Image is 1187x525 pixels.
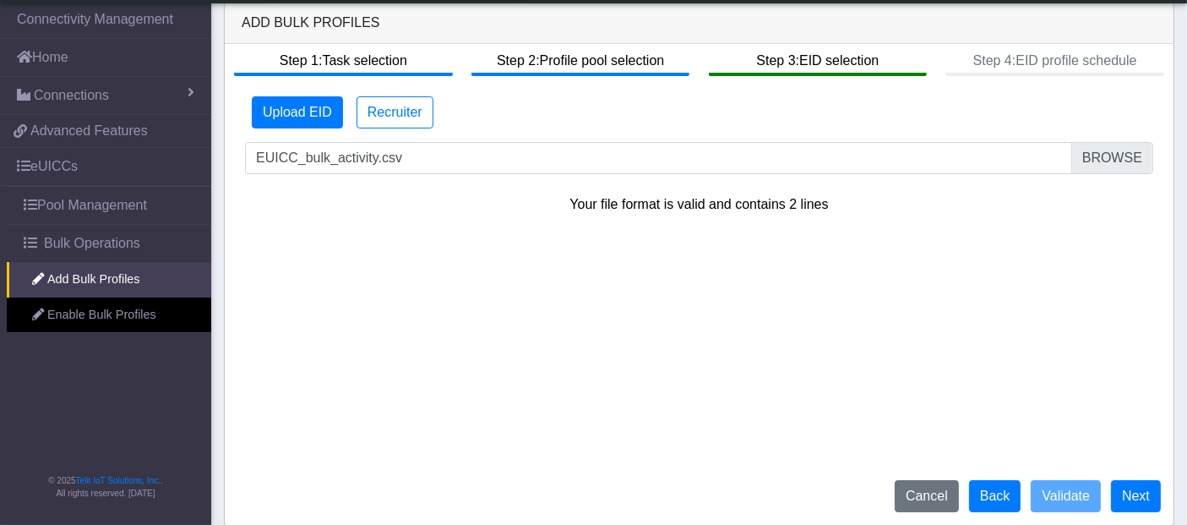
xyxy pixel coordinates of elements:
p: Your file format is valid and contains 2 lines [472,194,927,215]
btn: Step 1: Task selection [234,44,452,76]
span: Advanced Features [30,121,148,141]
a: Enable Bulk Profiles [7,298,211,333]
btn: Step 3: EID selection [709,44,927,76]
div: Add Bulk Profiles [225,3,1173,44]
button: Upload EID [252,96,343,129]
button: Next [1111,480,1161,512]
button: Back [969,480,1021,512]
span: Connections [34,85,109,106]
a: Telit IoT Solutions, Inc. [76,476,161,485]
button: Cancel [895,480,959,512]
a: Add Bulk Profiles [7,262,211,298]
button: Recruiter [357,96,433,129]
a: Bulk Operations [7,225,211,262]
a: Pool Management [7,187,211,224]
button: Validate [1031,480,1101,512]
span: Bulk Operations [44,233,140,254]
btn: Step 2: Profile pool selection [471,44,689,76]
